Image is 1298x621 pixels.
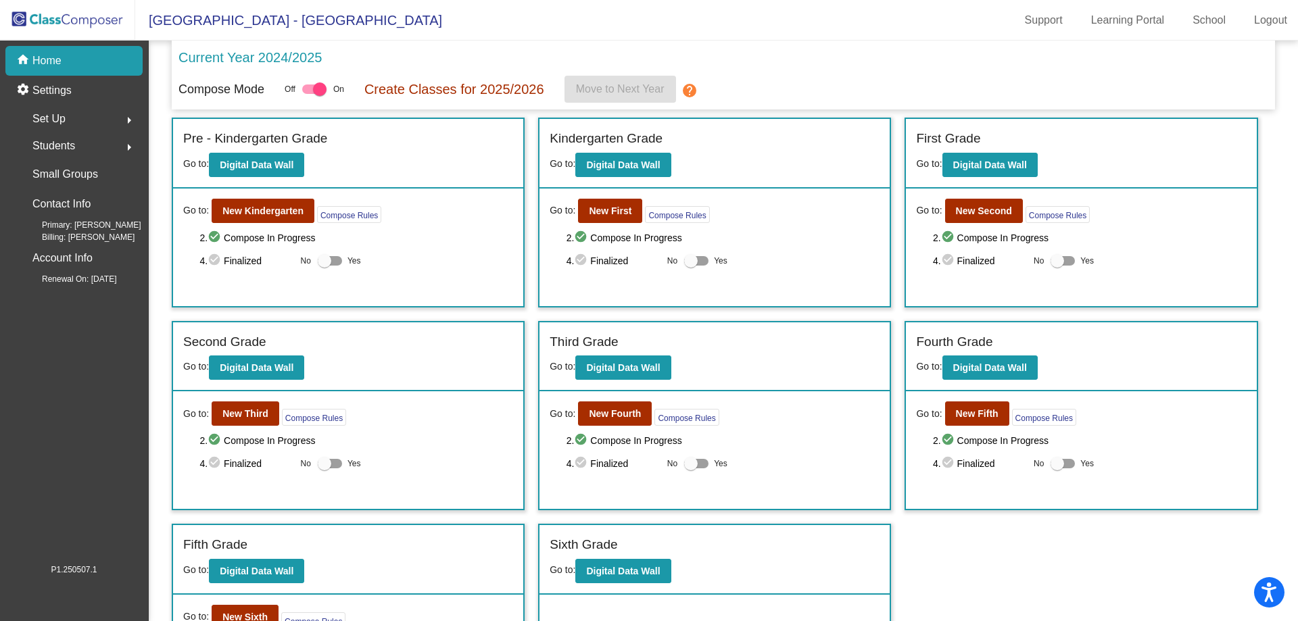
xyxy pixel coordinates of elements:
[586,362,660,373] b: Digital Data Wall
[183,361,209,372] span: Go to:
[941,455,957,472] mat-icon: check_circle
[564,76,676,103] button: Move to Next Year
[220,566,293,576] b: Digital Data Wall
[208,230,224,246] mat-icon: check_circle
[32,195,91,214] p: Contact Info
[1034,255,1044,267] span: No
[1014,9,1074,31] a: Support
[667,255,677,267] span: No
[1080,455,1094,472] span: Yes
[589,408,641,419] b: New Fourth
[586,159,660,170] b: Digital Data Wall
[301,457,311,470] span: No
[933,253,1027,269] span: 4. Finalized
[1080,9,1176,31] a: Learning Portal
[20,231,135,243] span: Billing: [PERSON_NAME]
[916,332,992,352] label: Fourth Grade
[916,129,980,149] label: First Grade
[178,47,322,68] p: Current Year 2024/2025
[32,53,62,69] p: Home
[135,9,442,31] span: [GEOGRAPHIC_DATA] - [GEOGRAPHIC_DATA]
[575,355,671,380] button: Digital Data Wall
[576,83,665,95] span: Move to Next Year
[183,129,327,149] label: Pre - Kindergarten Grade
[285,83,295,95] span: Off
[714,253,727,269] span: Yes
[317,206,381,223] button: Compose Rules
[956,408,999,419] b: New Fifth
[20,273,116,285] span: Renewal On: [DATE]
[941,432,957,449] mat-icon: check_circle
[933,230,1247,246] span: 2. Compose In Progress
[681,82,698,99] mat-icon: help
[16,82,32,99] mat-icon: settings
[199,230,513,246] span: 2. Compose In Progress
[1182,9,1236,31] a: School
[32,136,75,155] span: Students
[32,249,93,268] p: Account Info
[941,253,957,269] mat-icon: check_circle
[916,361,942,372] span: Go to:
[574,432,590,449] mat-icon: check_circle
[183,407,209,421] span: Go to:
[333,83,344,95] span: On
[121,139,137,155] mat-icon: arrow_right
[183,535,247,555] label: Fifth Grade
[222,408,268,419] b: New Third
[550,564,575,575] span: Go to:
[550,361,575,372] span: Go to:
[945,199,1023,223] button: New Second
[942,355,1038,380] button: Digital Data Wall
[209,153,304,177] button: Digital Data Wall
[32,165,98,184] p: Small Groups
[209,355,304,380] button: Digital Data Wall
[550,129,663,149] label: Kindergarten Grade
[220,159,293,170] b: Digital Data Wall
[567,432,880,449] span: 2. Compose In Progress
[199,455,293,472] span: 4. Finalized
[567,230,880,246] span: 2. Compose In Progress
[183,203,209,218] span: Go to:
[574,253,590,269] mat-icon: check_circle
[208,432,224,449] mat-icon: check_circle
[589,205,631,216] b: New First
[941,230,957,246] mat-icon: check_circle
[183,564,209,575] span: Go to:
[16,53,32,69] mat-icon: home
[1012,409,1076,426] button: Compose Rules
[567,253,660,269] span: 4. Finalized
[1243,9,1298,31] a: Logout
[953,362,1027,373] b: Digital Data Wall
[20,219,141,231] span: Primary: [PERSON_NAME]
[953,159,1027,170] b: Digital Data Wall
[574,230,590,246] mat-icon: check_circle
[575,153,671,177] button: Digital Data Wall
[1080,253,1094,269] span: Yes
[933,455,1027,472] span: 4. Finalized
[1026,206,1090,223] button: Compose Rules
[550,158,575,169] span: Go to:
[220,362,293,373] b: Digital Data Wall
[550,203,575,218] span: Go to:
[183,158,209,169] span: Go to:
[199,253,293,269] span: 4. Finalized
[916,158,942,169] span: Go to:
[933,432,1247,449] span: 2. Compose In Progress
[208,253,224,269] mat-icon: check_circle
[212,401,279,426] button: New Third
[32,109,66,128] span: Set Up
[586,566,660,576] b: Digital Data Wall
[208,455,224,472] mat-icon: check_circle
[654,409,719,426] button: Compose Rules
[916,203,942,218] span: Go to:
[575,559,671,583] button: Digital Data Wall
[574,455,590,472] mat-icon: check_circle
[942,153,1038,177] button: Digital Data Wall
[121,112,137,128] mat-icon: arrow_right
[578,401,652,426] button: New Fourth
[282,409,346,426] button: Compose Rules
[199,432,513,449] span: 2. Compose In Progress
[347,455,361,472] span: Yes
[32,82,72,99] p: Settings
[550,407,575,421] span: Go to:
